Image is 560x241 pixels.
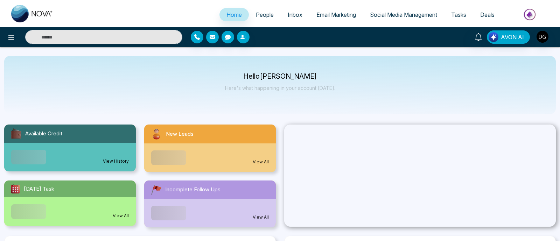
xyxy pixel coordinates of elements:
span: Home [226,11,242,18]
span: Inbox [288,11,302,18]
a: View All [253,214,269,220]
a: View All [113,213,129,219]
span: Deals [480,11,495,18]
img: User Avatar [537,31,548,43]
span: Social Media Management [370,11,437,18]
span: [DATE] Task [24,185,54,193]
a: New LeadsView All [140,125,280,172]
a: Social Media Management [363,8,444,21]
span: New Leads [166,130,194,138]
img: todayTask.svg [10,183,21,194]
img: Nova CRM Logo [11,5,53,22]
img: followUps.svg [150,183,162,196]
a: View History [103,158,129,164]
a: Inbox [281,8,309,21]
span: Email Marketing [316,11,356,18]
span: People [256,11,274,18]
p: Hello [PERSON_NAME] [225,73,335,79]
span: AVON AI [501,33,524,41]
img: newLeads.svg [150,127,163,141]
a: Deals [473,8,502,21]
img: Lead Flow [489,32,498,42]
a: Tasks [444,8,473,21]
a: View All [253,159,269,165]
span: Tasks [451,11,466,18]
a: Home [219,8,249,21]
span: Available Credit [25,130,62,138]
a: Incomplete Follow UpsView All [140,180,280,227]
img: Market-place.gif [505,7,556,22]
a: People [249,8,281,21]
img: availableCredit.svg [10,127,22,140]
button: AVON AI [487,30,530,44]
a: Email Marketing [309,8,363,21]
span: Incomplete Follow Ups [165,186,220,194]
p: Here's what happening in your account [DATE]. [225,85,335,91]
